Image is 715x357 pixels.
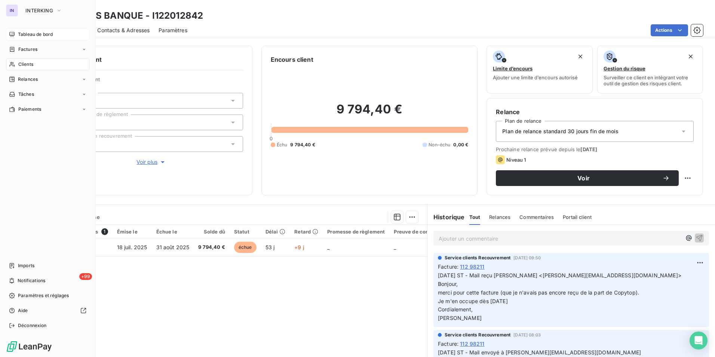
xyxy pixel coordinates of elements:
[505,175,662,181] span: Voir
[198,244,225,251] span: 9 794,40 €
[496,107,694,116] h6: Relance
[18,91,34,98] span: Tâches
[519,214,554,220] span: Commentaires
[453,141,468,148] span: 0,00 €
[6,4,18,16] div: IN
[438,315,482,321] span: [PERSON_NAME]
[690,332,708,350] div: Open Intercom Messenger
[18,277,45,284] span: Notifications
[438,289,639,296] span: merci pour cette facture (que je n'avais pas encore reçu de la part de Copytop).
[156,229,190,235] div: Échue le
[563,214,592,220] span: Portail client
[604,74,697,86] span: Surveiller ce client en intégrant votre outil de gestion des risques client.
[327,229,385,235] div: Promesse de règlement
[136,158,166,166] span: Voir plus
[18,61,33,68] span: Clients
[18,307,28,314] span: Aide
[156,244,190,250] span: 31 août 2025
[604,65,645,71] span: Gestion du risque
[18,262,34,269] span: Imports
[6,305,89,317] a: Aide
[496,146,694,152] span: Prochaine relance prévue depuis le
[294,229,318,235] div: Retard
[266,229,286,235] div: Délai
[234,242,257,253] span: échue
[580,146,597,152] span: [DATE]
[6,341,52,353] img: Logo LeanPay
[438,272,681,287] span: [DATE] ST - Mail reçu [PERSON_NAME] <[PERSON_NAME][EMAIL_ADDRESS][DOMAIN_NAME]> Bonjour,
[117,244,147,250] span: 18 juil. 2025
[18,76,38,83] span: Relances
[45,55,243,64] h6: Informations client
[277,141,288,148] span: Échu
[25,7,53,13] span: INTERKING
[101,228,108,235] span: 1
[294,244,304,250] span: +9 j
[429,141,450,148] span: Non-échu
[79,273,92,280] span: +99
[97,27,150,34] span: Contacts & Adresses
[438,306,473,312] span: Cordialement,
[506,157,526,163] span: Niveau 1
[513,333,541,337] span: [DATE] 08:03
[438,263,458,271] span: Facture :
[487,46,592,94] button: Limite d’encoursAjouter une limite d’encours autorisé
[18,46,37,53] span: Factures
[445,254,510,261] span: Service clients Recouvrement
[427,213,465,222] h6: Historique
[18,31,53,38] span: Tableau de bord
[271,55,313,64] h6: Encours client
[513,256,541,260] span: [DATE] 09:50
[18,106,41,113] span: Paiements
[234,229,257,235] div: Statut
[651,24,688,36] button: Actions
[327,244,329,250] span: _
[438,298,508,304] span: Je m'en occupe dès [DATE]
[496,170,679,186] button: Voir
[290,141,315,148] span: 9 794,40 €
[271,102,469,124] h2: 9 794,40 €
[18,322,47,329] span: Déconnexion
[60,76,243,87] span: Propriétés Client
[460,263,484,271] span: 112 98211
[270,135,273,141] span: 0
[198,229,225,235] div: Solde dû
[445,332,510,338] span: Service clients Recouvrement
[489,214,510,220] span: Relances
[60,158,243,166] button: Voir plus
[117,229,147,235] div: Émise le
[460,340,484,348] span: 112 98211
[159,27,187,34] span: Paramètres
[266,244,275,250] span: 53 j
[469,214,481,220] span: Tout
[394,229,482,235] div: Preuve de commande non conforme
[394,244,396,250] span: _
[18,292,69,299] span: Paramètres et réglages
[66,9,203,22] h3: MILLEIS BANQUE - I122012842
[493,65,533,71] span: Limite d’encours
[597,46,703,94] button: Gestion du risqueSurveiller ce client en intégrant votre outil de gestion des risques client.
[438,340,458,348] span: Facture :
[493,74,578,80] span: Ajouter une limite d’encours autorisé
[502,128,619,135] span: Plan de relance standard 30 jours fin de mois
